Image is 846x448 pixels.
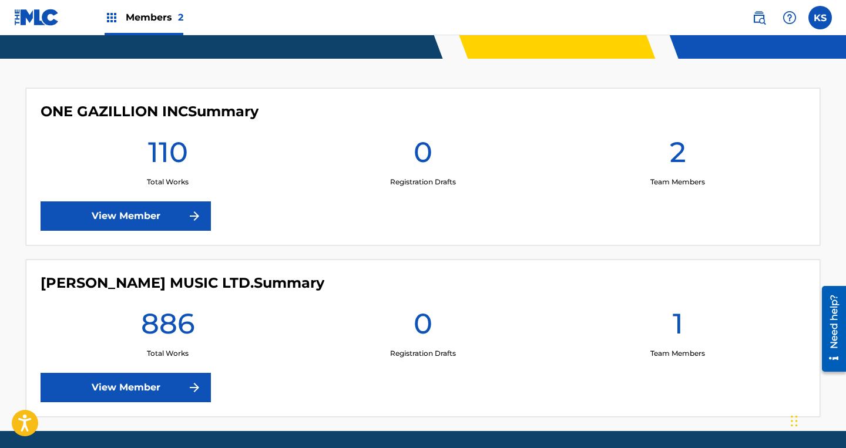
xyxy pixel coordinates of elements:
p: Registration Drafts [390,177,456,187]
p: Team Members [650,348,705,359]
iframe: Resource Center [813,281,846,378]
h4: ONE GAZILLION INC [41,103,258,120]
h1: 2 [670,134,686,177]
div: User Menu [808,6,832,29]
h1: 1 [673,306,683,348]
div: Drag [791,403,798,439]
img: Top Rightsholders [105,11,119,25]
iframe: Chat Widget [787,392,846,448]
p: Registration Drafts [390,348,456,359]
span: 2 [178,12,183,23]
a: View Member [41,201,211,231]
p: Total Works [147,348,189,359]
div: Help [778,6,801,29]
span: Members [126,11,183,24]
a: Public Search [747,6,771,29]
p: Total Works [147,177,189,187]
h4: SOROKA MUSIC LTD. [41,274,324,292]
h1: 0 [414,306,432,348]
img: f7272a7cc735f4ea7f67.svg [187,380,202,395]
img: search [752,11,766,25]
img: help [783,11,797,25]
h1: 110 [148,134,188,177]
p: Team Members [650,177,705,187]
a: View Member [41,373,211,402]
h1: 0 [414,134,432,177]
h1: 886 [141,306,195,348]
img: f7272a7cc735f4ea7f67.svg [187,209,202,223]
img: MLC Logo [14,9,59,26]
